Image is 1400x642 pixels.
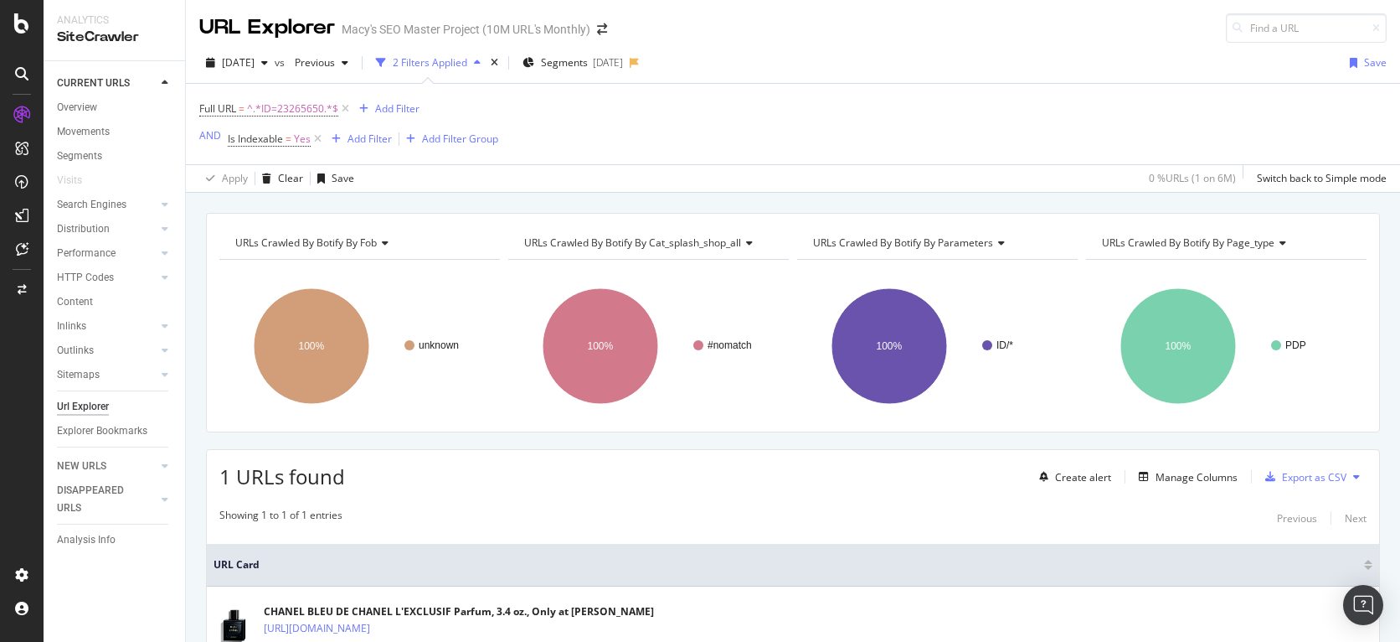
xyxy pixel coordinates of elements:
span: URLs Crawled By Botify By fob [235,236,377,250]
svg: A chart. [797,273,1075,419]
button: Apply [199,165,248,192]
div: Distribution [57,220,110,238]
span: vs [275,55,288,70]
div: Macy's SEO Master Project (10M URL's Monthly) [342,21,590,38]
button: Add Filter Group [399,129,498,149]
div: Url Explorer [57,398,109,416]
span: URLs Crawled By Botify By page_type [1102,236,1274,250]
span: Previous [288,55,335,70]
button: [DATE] [199,49,275,76]
div: arrow-right-arrow-left [597,23,607,35]
div: Overview [57,99,97,116]
h4: URLs Crawled By Botify By parameters [810,230,1063,256]
button: Create alert [1032,463,1111,490]
div: Export as CSV [1282,470,1346,484]
div: Explorer Bookmarks [57,422,147,440]
button: Switch back to Simple mode [1250,165,1387,192]
a: Visits [57,172,99,189]
div: Content [57,293,93,311]
text: 100% [588,340,614,352]
a: Content [57,293,173,311]
div: Previous [1277,511,1317,526]
div: A chart. [1086,273,1364,419]
div: Add Filter [347,132,392,146]
a: CURRENT URLS [57,75,157,92]
button: Previous [288,49,355,76]
span: = [286,132,291,146]
a: HTTP Codes [57,269,157,287]
button: 2 Filters Applied [369,49,487,76]
div: Segments [57,148,102,165]
div: 0 % URLs ( 1 on 6M ) [1149,171,1236,185]
div: [DATE] [593,55,623,70]
text: PDP [1285,339,1306,351]
div: Switch back to Simple mode [1257,171,1387,185]
div: Open Intercom Messenger [1343,585,1383,625]
div: Search Engines [57,196,126,214]
div: Manage Columns [1156,470,1238,484]
div: CHANEL BLEU DE CHANEL L'EXCLUSIF Parfum, 3.4 oz., Only at [PERSON_NAME] [264,604,654,619]
div: Movements [57,123,110,141]
div: DISAPPEARED URLS [57,482,142,517]
a: Movements [57,123,173,141]
button: Save [1343,49,1387,76]
div: Sitemaps [57,366,100,384]
span: Yes [294,127,311,151]
a: Sitemaps [57,366,157,384]
div: Inlinks [57,318,86,335]
button: Manage Columns [1132,467,1238,487]
a: DISAPPEARED URLS [57,482,157,517]
h4: URLs Crawled By Botify By page_type [1099,230,1351,256]
span: Segments [541,55,588,70]
button: Next [1345,508,1367,528]
a: Explorer Bookmarks [57,422,173,440]
text: 100% [877,340,903,352]
div: Showing 1 to 1 of 1 entries [219,508,342,528]
div: Performance [57,245,116,262]
a: Distribution [57,220,157,238]
a: [URL][DOMAIN_NAME] [264,620,370,637]
text: 100% [299,340,325,352]
div: URL Explorer [199,13,335,42]
svg: A chart. [508,273,786,419]
button: Save [311,165,354,192]
div: Clear [278,171,303,185]
div: times [487,54,502,71]
h4: URLs Crawled By Botify By fob [232,230,485,256]
span: URL Card [214,557,1360,572]
a: NEW URLS [57,458,157,475]
a: Overview [57,99,173,116]
text: #nomatch [708,339,752,351]
div: Save [332,171,354,185]
a: Outlinks [57,342,157,360]
span: 1 URLs found [219,463,345,490]
div: Next [1345,511,1367,526]
span: ^.*ID=23265650.*$ [247,97,338,121]
a: Url Explorer [57,398,173,416]
button: Previous [1277,508,1317,528]
span: URLs Crawled By Botify By cat_splash_shop_all [524,236,741,250]
span: 2025 Aug. 7th [222,55,255,70]
span: = [239,101,244,116]
div: Add Filter Group [422,132,498,146]
button: Add Filter [325,129,392,149]
div: Outlinks [57,342,94,360]
a: Performance [57,245,157,262]
div: CURRENT URLS [57,75,130,92]
a: Analysis Info [57,531,173,549]
a: Segments [57,148,173,165]
div: Add Filter [375,101,419,116]
button: AND [199,127,221,143]
a: Inlinks [57,318,157,335]
span: URLs Crawled By Botify By parameters [813,236,993,250]
div: Analytics [57,13,172,28]
span: Is Indexable [228,132,283,146]
h4: URLs Crawled By Botify By cat_splash_shop_all [521,230,774,256]
button: Add Filter [353,99,419,119]
svg: A chart. [219,273,497,419]
div: Create alert [1055,470,1111,484]
span: Full URL [199,101,236,116]
button: Export as CSV [1258,463,1346,490]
